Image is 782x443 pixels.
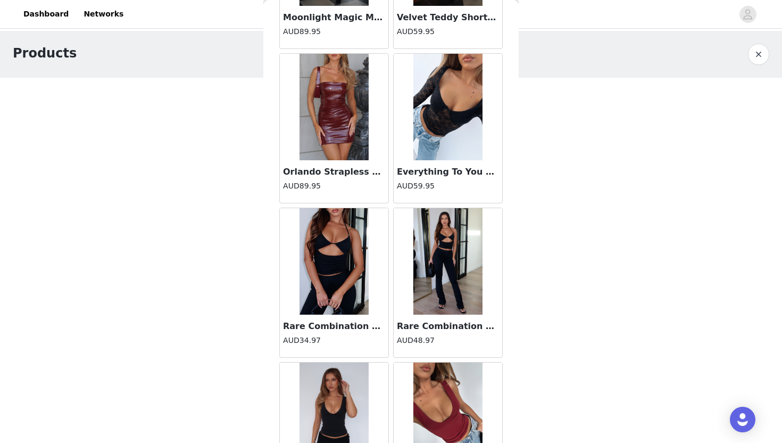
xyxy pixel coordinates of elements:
[413,54,482,160] img: Everything To You Lace Long Sleeve Top Black
[17,2,75,26] a: Dashboard
[283,320,385,333] h3: Rare Combination Halter Top Black
[300,208,369,315] img: Rare Combination Halter Top Black
[283,11,385,24] h3: Moonlight Magic Mini Dress Black
[397,320,499,333] h3: Rare Combination Pants Black
[397,26,499,37] h4: AUD59.95
[730,407,755,432] div: Open Intercom Messenger
[283,181,385,192] h4: AUD89.95
[397,166,499,178] h3: Everything To You Lace Long Sleeve Top Black
[413,208,482,315] img: Rare Combination Pants Black
[77,2,130,26] a: Networks
[397,181,499,192] h4: AUD59.95
[743,6,753,23] div: avatar
[397,335,499,346] h4: AUD48.97
[13,44,77,63] h1: Products
[283,335,385,346] h4: AUD34.97
[283,26,385,37] h4: AUD89.95
[397,11,499,24] h3: Velvet Teddy Shorts Black
[300,54,369,160] img: Orlando Strapless PU Mini Dress Cherry Cola
[283,166,385,178] h3: Orlando Strapless PU Mini Dress Cherry Cola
